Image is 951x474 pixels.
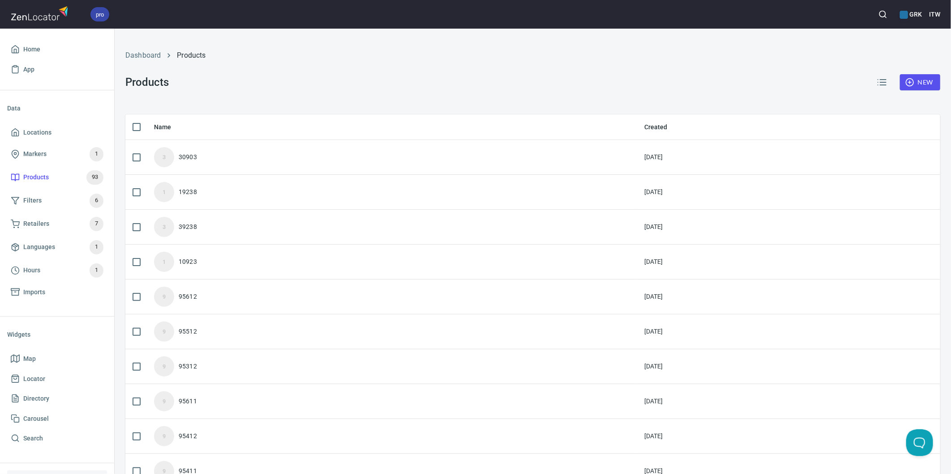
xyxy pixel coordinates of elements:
span: Markers [23,148,47,160]
a: Locator [7,369,107,389]
span: 7 [90,219,103,229]
a: Retailers7 [7,212,107,236]
a: Products93 [7,166,107,189]
span: Map [23,353,36,364]
button: ITW [929,4,940,24]
div: 95612 [179,292,197,301]
div: 19238 [179,187,197,196]
span: New [907,77,933,88]
a: Products [177,51,206,59]
div: 95312 [179,362,197,371]
span: 1 [90,242,103,252]
span: Hours [23,265,40,276]
div: [DATE] [644,327,663,336]
div: 9 [154,322,174,342]
a: Languages1 [7,236,107,259]
div: 9 [154,391,174,411]
div: [DATE] [644,292,663,301]
span: Languages [23,241,55,253]
a: Locations [7,123,107,143]
span: 1 [90,149,103,159]
span: Locator [23,373,45,385]
iframe: Help Scout Beacon - Open [906,429,933,456]
div: 95412 [179,432,197,440]
div: 3 [154,147,174,167]
div: [DATE] [644,362,663,371]
div: 9 [154,287,174,307]
span: Retailers [23,218,49,229]
span: 93 [86,172,103,182]
button: Reorder [871,72,893,93]
div: [DATE] [644,152,663,161]
th: Name [147,114,637,140]
button: color-2273A7 [900,11,908,19]
span: Locations [23,127,51,138]
span: Search [23,433,43,444]
span: Directory [23,393,49,404]
a: Search [7,428,107,449]
h6: GRK [900,9,922,19]
li: Data [7,97,107,119]
div: 39238 [179,222,197,231]
a: Carousel [7,409,107,429]
div: [DATE] [644,432,663,440]
div: 30903 [179,152,197,161]
div: 1 [154,182,174,202]
span: pro [90,10,109,19]
a: Hours1 [7,259,107,282]
span: Imports [23,287,45,298]
a: Markers1 [7,143,107,166]
a: Filters6 [7,189,107,212]
span: Filters [23,195,42,206]
a: Directory [7,389,107,409]
span: Carousel [23,413,49,424]
th: Created [637,114,940,140]
span: Home [23,44,40,55]
div: 3 [154,217,174,237]
a: Home [7,39,107,59]
div: [DATE] [644,257,663,266]
li: Widgets [7,324,107,345]
span: 1 [90,265,103,275]
a: Map [7,349,107,369]
div: 1 [154,252,174,272]
a: Imports [7,282,107,302]
nav: breadcrumb [125,50,940,61]
div: [DATE] [644,222,663,231]
span: Products [23,172,49,183]
div: 95611 [179,397,197,406]
div: [DATE] [644,187,663,196]
button: New [900,74,940,91]
span: 6 [90,195,103,206]
a: App [7,59,107,80]
span: App [23,64,34,75]
div: 9 [154,426,174,446]
div: pro [90,7,109,21]
div: [DATE] [644,397,663,406]
a: Dashboard [125,51,161,59]
h6: ITW [929,9,940,19]
div: 10923 [179,257,197,266]
img: zenlocator [11,4,71,23]
div: 95512 [179,327,197,336]
div: Manage your apps [900,4,922,24]
div: 9 [154,356,174,377]
h3: Products [125,76,169,89]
